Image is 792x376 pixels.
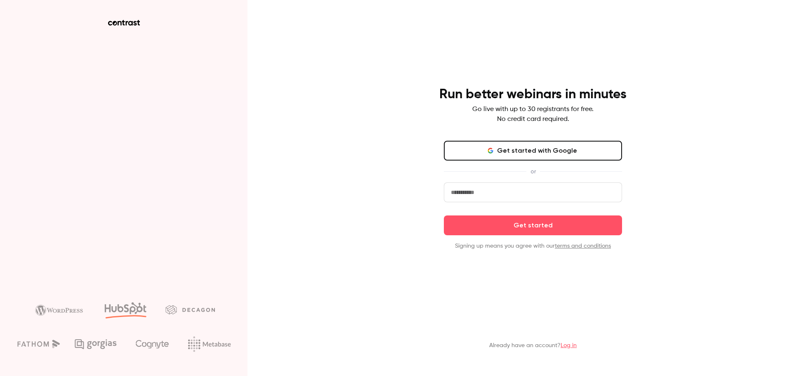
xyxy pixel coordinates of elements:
[526,167,540,176] span: or
[444,215,622,235] button: Get started
[165,305,215,314] img: decagon
[561,343,577,348] a: Log in
[472,104,594,124] p: Go live with up to 30 registrants for free. No credit card required.
[439,86,627,103] h4: Run better webinars in minutes
[555,243,611,249] a: terms and conditions
[444,141,622,161] button: Get started with Google
[444,242,622,250] p: Signing up means you agree with our
[489,341,577,350] p: Already have an account?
